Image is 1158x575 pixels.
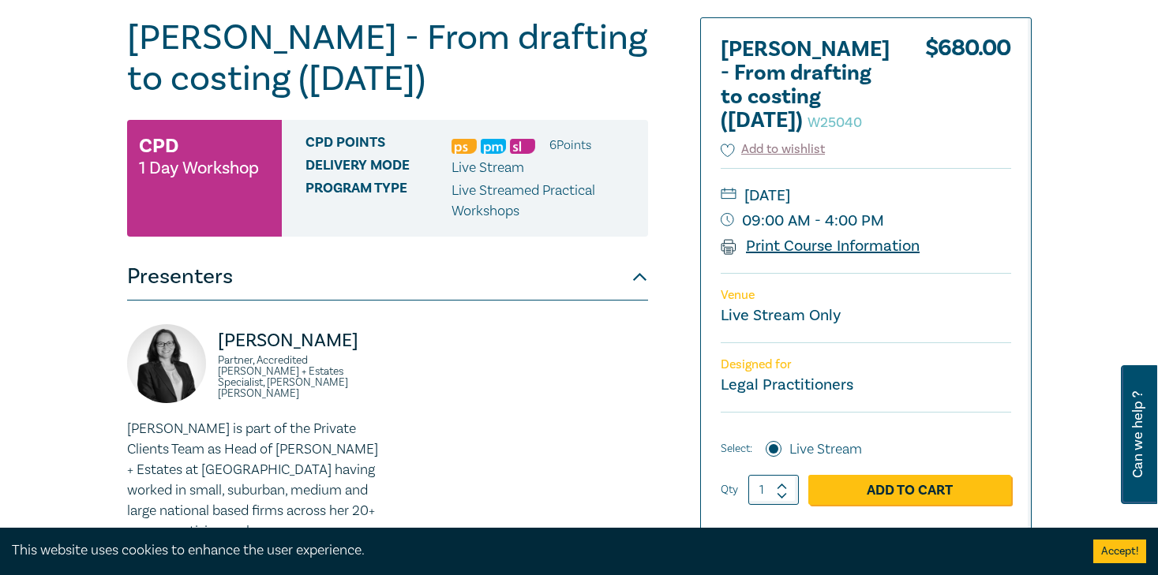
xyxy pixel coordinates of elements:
a: Print Course Information [721,236,920,256]
a: Add to Cart [808,475,1011,505]
li: 6 Point s [549,135,591,155]
small: Partner, Accredited [PERSON_NAME] + Estates Specialist, [PERSON_NAME] [PERSON_NAME] [218,355,378,399]
img: Substantive Law [510,139,535,154]
p: Live Streamed Practical Workshops [452,181,636,222]
a: Live Stream Only [721,305,841,326]
span: Can we help ? [1130,375,1145,495]
button: Presenters [127,253,648,301]
small: [DATE] [721,183,1011,208]
h2: [PERSON_NAME] - From drafting to costing ([DATE]) [721,38,894,133]
button: Accept cookies [1093,540,1146,563]
small: Legal Practitioners [721,375,853,395]
p: [PERSON_NAME] [218,328,378,353]
span: Delivery Mode [305,158,452,178]
small: W25040 [808,114,862,132]
div: $ 680.00 [925,38,1011,140]
span: Program type [305,181,452,222]
p: [PERSON_NAME] is part of the Private Clients Team as Head of [PERSON_NAME] + Estates at [GEOGRAPH... [127,419,378,542]
div: This website uses cookies to enhance the user experience. [12,540,1070,561]
h3: CPD [139,132,178,160]
img: https://s3.ap-southeast-2.amazonaws.com/leo-cussen-store-production-content/Contacts/Naomi%20Guye... [127,324,206,403]
small: 1 Day Workshop [139,160,259,176]
button: Add to wishlist [721,140,826,159]
span: CPD Points [305,135,452,155]
p: Venue [721,288,1011,303]
p: Designed for [721,357,1011,372]
span: Select: [721,440,752,457]
img: Practice Management & Business Skills [481,139,506,154]
input: 1 [748,475,799,505]
h1: [PERSON_NAME] - From drafting to costing ([DATE]) [127,17,648,99]
img: Professional Skills [452,139,477,154]
label: Qty [721,481,738,498]
small: 09:00 AM - 4:00 PM [721,208,1011,233]
span: Live Stream [452,159,524,177]
label: Live Stream [789,439,862,460]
